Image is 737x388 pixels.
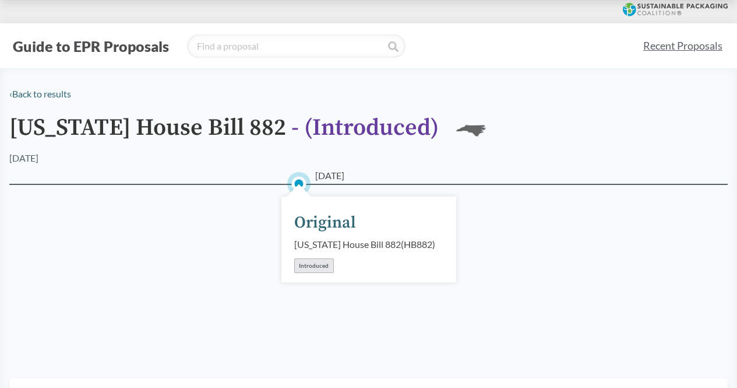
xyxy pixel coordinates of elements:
a: Recent Proposals [638,33,728,59]
span: - ( Introduced ) [291,113,439,142]
button: Guide to EPR Proposals [9,37,172,55]
span: [DATE] [315,169,344,183]
div: [DATE] [9,151,38,165]
input: Find a proposal [187,34,405,58]
div: Introduced [294,258,334,273]
div: [US_STATE] House Bill 882 ( HB882 ) [294,237,435,251]
div: Original [294,211,356,235]
h1: [US_STATE] House Bill 882 [9,115,439,151]
a: ‹Back to results [9,88,71,99]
